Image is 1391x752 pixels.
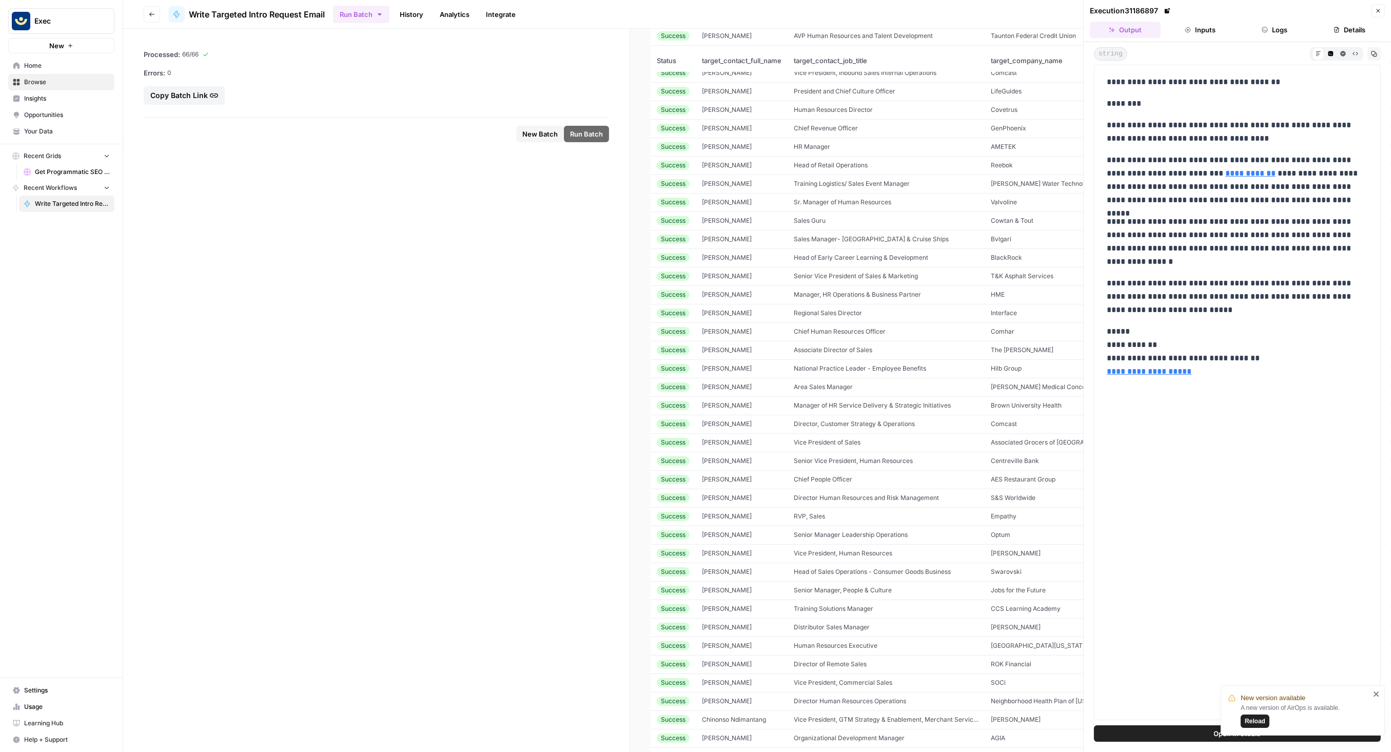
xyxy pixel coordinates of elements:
[991,438,1120,446] span: Associated Grocers of New England
[991,660,1031,668] span: ROK Financial
[702,512,752,520] span: Meghan Read
[8,731,114,748] button: Help + Support
[794,254,928,261] span: Head of Early Career Learning & Development
[24,151,61,161] span: Recent Grids
[8,715,114,731] a: Learning Hub
[657,382,690,392] div: Success
[702,254,752,261] span: Jesse Weidenfeld
[702,106,752,113] span: Sarah Soares
[702,605,752,612] span: Netish Sharma
[8,57,114,74] a: Home
[182,50,199,59] span: 66 / 66
[1214,728,1261,739] span: Open In Studio
[657,401,690,410] div: Success
[991,291,1005,298] span: HME
[657,31,690,41] div: Success
[1373,690,1380,698] button: close
[657,549,690,558] div: Success
[394,6,429,23] a: History
[702,438,752,446] span: Eric Aguiar
[189,8,325,21] span: Write Targeted Intro Request Email
[49,41,64,51] span: New
[794,87,895,95] span: President and Chief Culture Officer
[702,69,752,76] span: Michael Iannetta
[657,567,690,576] div: Success
[702,32,752,40] span: Kathleen Rushton
[702,364,752,372] span: Robert Calise
[991,420,1017,428] span: Comcast
[657,697,690,706] div: Success
[702,642,752,649] span: Sheila Felice
[991,383,1094,391] span: Treace Medical Concepts
[991,180,1100,187] span: Watts Water Technologies
[794,309,862,317] span: Regional Sales Director
[657,734,690,743] div: Success
[702,346,752,354] span: Vera Keep
[794,642,877,649] span: Human Resources Executive
[19,196,114,212] a: Write Targeted Intro Request Email
[702,383,752,391] span: Michael Della Cava
[564,126,609,142] button: Run Batch
[991,568,1022,575] span: Swarovski
[8,38,114,53] button: New
[657,179,690,188] div: Success
[702,309,752,317] span: Ryan Akers
[991,716,1041,723] span: J.P. Morgan
[702,272,752,280] span: Eric Billingkoff
[1094,725,1381,742] button: Open In Studio
[794,106,873,113] span: Human Resources Director
[657,198,690,207] div: Success
[657,641,690,650] div: Success
[657,715,690,724] div: Success
[1090,22,1161,38] button: Output
[991,272,1053,280] span: T&K Asphalt Services
[991,679,1006,686] span: SOCi
[657,142,690,151] div: Success
[12,12,30,30] img: Exec Logo
[1241,715,1269,728] button: Reload
[794,549,892,557] span: Vice President, Human Resources
[657,253,690,262] div: Success
[34,16,96,26] span: Exec
[794,161,868,169] span: Head of Retail Operations
[991,494,1035,502] span: S&S Worldwide
[991,346,1053,354] span: The Gwen
[8,148,114,164] button: Recent Grids
[702,143,752,150] span: Lauren O'Neill
[24,719,110,728] span: Learning Hub
[702,401,752,409] span: Laura Carreiro
[657,272,690,281] div: Success
[794,346,872,354] span: Associate Director of Sales
[991,161,1013,169] span: Reebok
[657,512,690,521] div: Success
[657,438,690,447] div: Success
[794,364,926,372] span: National Practice Leader - Employee Benefits
[24,702,110,711] span: Usage
[985,49,1126,72] th: target_company_name
[1090,6,1172,16] div: Execution 31186897
[794,512,825,520] span: RVP, Sales
[991,549,1041,557] span: Kelley Kronenberg
[1165,22,1236,38] button: Inputs
[794,531,908,538] span: Senior Manager Leadership Operations
[991,143,1016,150] span: AMETEK
[657,456,690,466] div: Success
[144,49,180,60] span: Processed:
[991,531,1010,538] span: Optum
[991,623,1041,631] span: Lamb Weston
[794,383,853,391] span: Area Sales Manager
[24,94,110,103] span: Insights
[702,327,752,335] span: Tracy Moore
[702,420,752,428] span: Carmen Carrion
[991,106,1017,113] span: Covetrus
[570,129,603,139] span: Run Batch
[657,475,690,484] div: Success
[150,90,218,101] div: Copy Batch Link
[991,401,1062,409] span: Brown University Health
[8,123,114,140] a: Your Data
[702,494,752,502] span: Melinda Poitras
[991,69,1017,76] span: Comcast
[8,107,114,123] a: Opportunities
[19,164,114,180] a: Get Programmatic SEO Keyword Ideas
[24,735,110,744] span: Help + Support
